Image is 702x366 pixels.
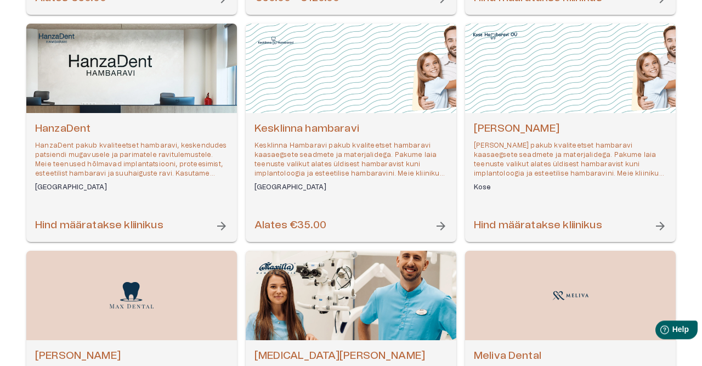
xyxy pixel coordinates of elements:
[35,183,228,192] h6: [GEOGRAPHIC_DATA]
[246,24,456,242] a: Open selected supplier available booking dates
[474,218,602,233] h6: Hind määratakse kliinikus
[474,122,667,137] h6: [PERSON_NAME]
[254,349,448,364] h6: [MEDICAL_DATA][PERSON_NAME]
[35,141,228,179] p: HanzaDent pakub kvaliteetset hambaravi, keskendudes patsiendi mugavusele ja parimatele ravitulemu...
[465,24,676,242] a: Open selected supplier available booking dates
[654,219,667,233] span: arrow_forward
[215,219,228,233] span: arrow_forward
[254,141,448,179] p: Kesklinna Hambaravi pakub kvaliteetset hambaravi kaasaegsete seadmete ja materjalidega. Pakume la...
[35,218,163,233] h6: Hind määratakse kliinikus
[35,349,228,364] h6: [PERSON_NAME]
[254,218,326,233] h6: Alates €35.00
[616,316,702,347] iframe: Help widget launcher
[35,122,228,137] h6: HanzaDent
[474,183,667,192] h6: Kose
[474,141,667,179] p: [PERSON_NAME] pakub kvaliteetset hambaravi kaasaegsete seadmete ja materjalidega. Pakume laia tee...
[254,122,448,137] h6: Kesklinna hambaravi
[254,183,448,192] h6: [GEOGRAPHIC_DATA]
[474,349,667,364] h6: Meliva Dental
[110,282,154,309] img: Max Dental logo
[254,259,298,277] img: Maxilla Hambakliinik logo
[473,32,517,40] img: Kose Hambaravi logo
[548,287,592,305] img: Meliva Dental logo
[35,32,78,46] img: HanzaDent logo
[26,24,237,242] a: Open selected supplier available booking dates
[434,219,448,233] span: arrow_forward
[254,32,298,49] img: Kesklinna hambaravi logo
